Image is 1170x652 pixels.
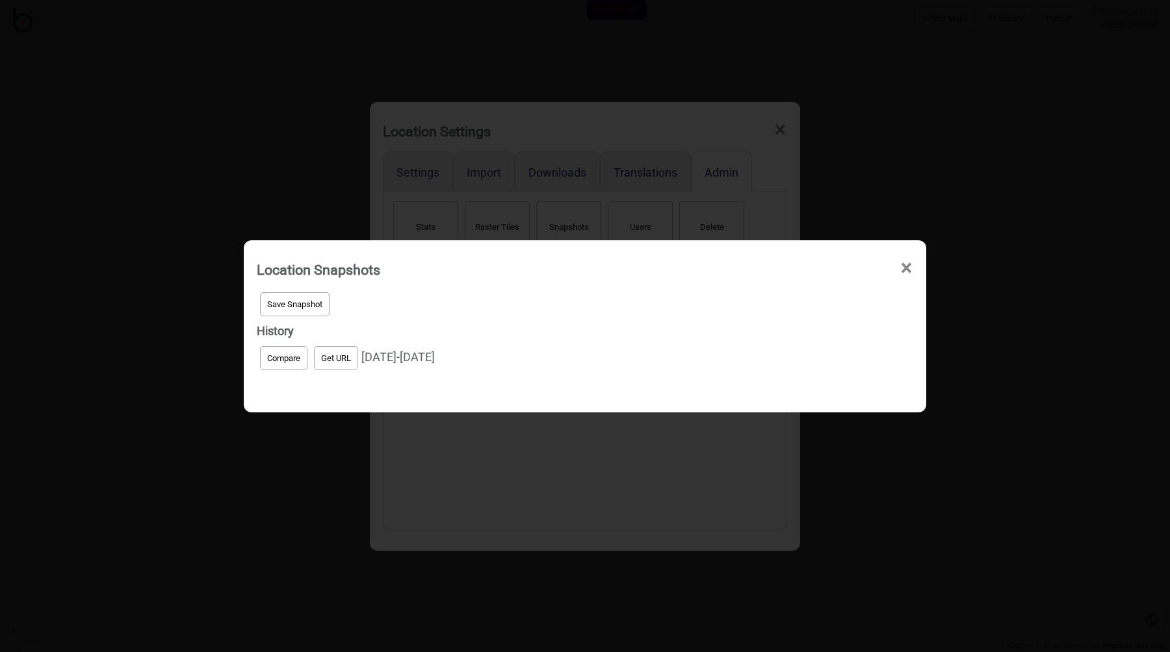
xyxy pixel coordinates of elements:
[257,256,380,284] div: Location Snapshots
[257,324,294,338] strong: History
[314,346,358,370] button: Get URL
[900,247,913,290] span: ×
[260,292,330,316] button: Save Snapshot
[267,299,322,309] span: Save Snapshot
[260,346,307,370] button: Compare
[257,343,900,373] div: [DATE] - [DATE]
